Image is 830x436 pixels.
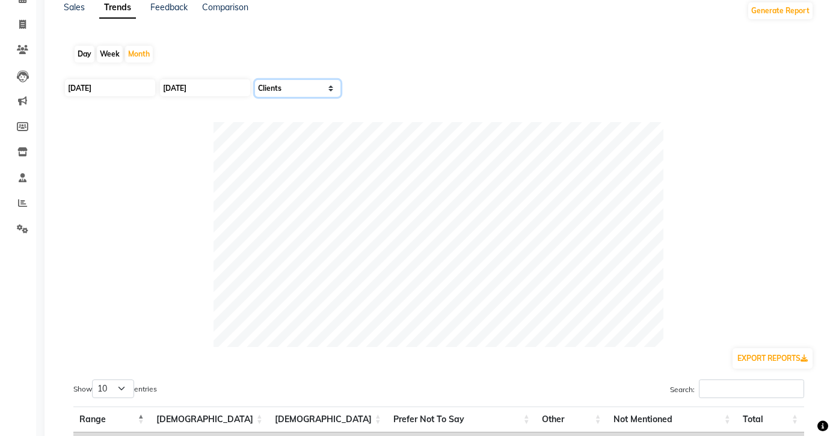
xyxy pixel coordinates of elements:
[150,2,188,13] a: Feedback
[75,46,94,63] div: Day
[64,2,85,13] a: Sales
[92,379,134,398] select: Showentries
[202,2,248,13] a: Comparison
[733,348,813,369] button: EXPORT REPORTS
[670,379,804,398] label: Search:
[748,2,813,19] button: Generate Report
[97,46,123,63] div: Week
[73,379,157,398] label: Show entries
[699,379,804,398] input: Search:
[387,407,536,432] th: Prefer Not To Say: activate to sort column ascending
[125,46,153,63] div: Month
[737,407,804,432] th: Total: activate to sort column ascending
[607,407,737,432] th: Not Mentioned: activate to sort column ascending
[269,407,387,432] th: Female: activate to sort column ascending
[65,79,155,96] input: Start Date
[160,79,250,96] input: End Date
[73,407,150,432] th: Range: activate to sort column descending
[536,407,607,432] th: Other: activate to sort column ascending
[150,407,269,432] th: Male: activate to sort column ascending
